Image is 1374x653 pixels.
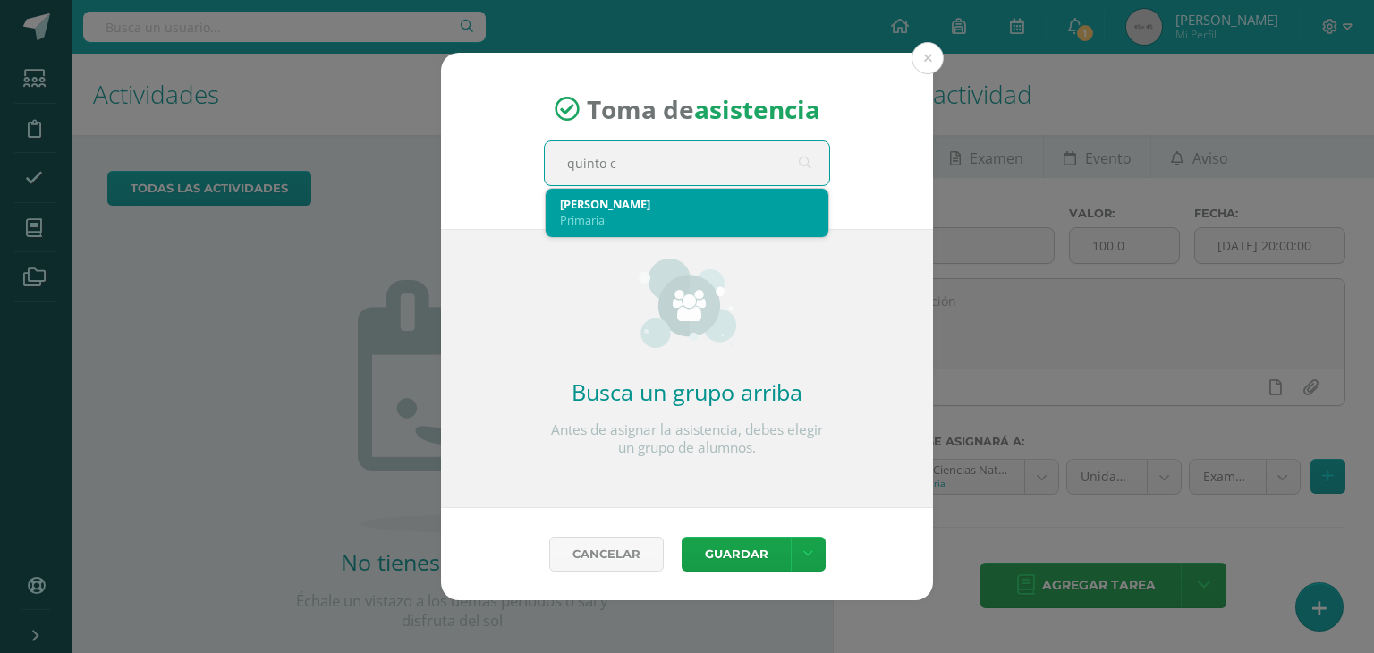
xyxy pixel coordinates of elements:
[560,196,814,212] div: [PERSON_NAME]
[545,141,829,185] input: Busca un grado o sección aquí...
[544,377,830,407] h2: Busca un grupo arriba
[682,537,791,572] button: Guardar
[587,92,820,126] span: Toma de
[549,537,664,572] a: Cancelar
[912,42,944,74] button: Close (Esc)
[560,212,814,228] div: Primaria
[639,259,736,348] img: groups_small.png
[694,92,820,126] strong: asistencia
[544,421,830,457] p: Antes de asignar la asistencia, debes elegir un grupo de alumnos.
